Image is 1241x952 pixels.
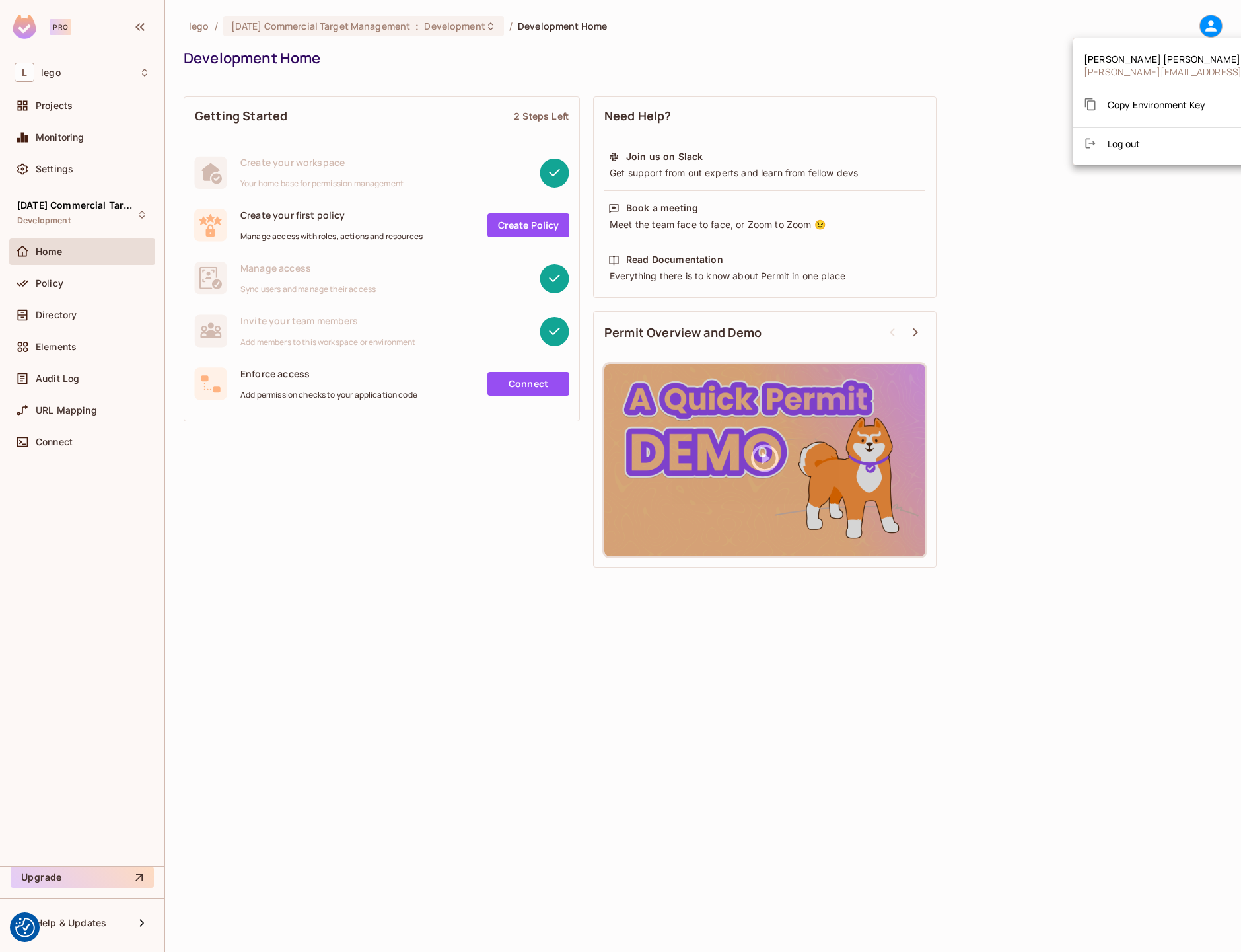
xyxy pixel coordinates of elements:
button: Consent Preferences [15,918,35,937]
span: Copy Environment Key [1108,98,1205,111]
img: Revisit consent button [15,918,35,937]
span: Log out [1108,137,1140,150]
